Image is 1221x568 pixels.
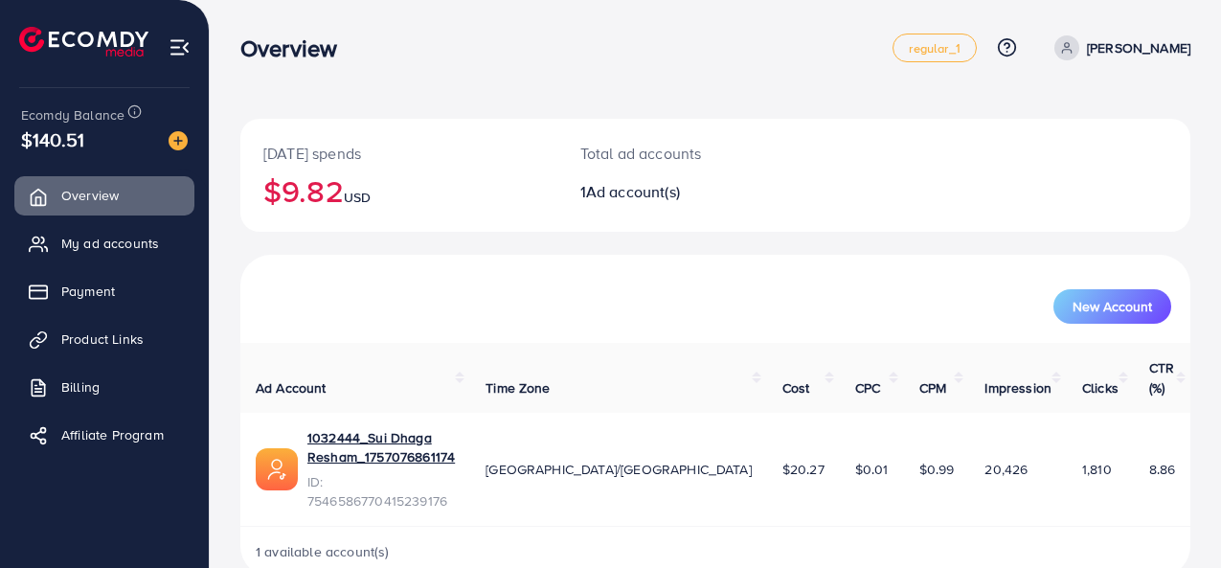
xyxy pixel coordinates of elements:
[61,377,100,397] span: Billing
[61,329,144,349] span: Product Links
[580,183,772,201] h2: 1
[240,34,352,62] h3: Overview
[307,428,455,467] a: 1032444_Sui Dhaga Resham_1757076861174
[19,27,148,57] img: logo
[1053,289,1171,324] button: New Account
[486,378,550,398] span: Time Zone
[586,181,680,202] span: Ad account(s)
[169,131,188,150] img: image
[580,142,772,165] p: Total ad accounts
[169,36,191,58] img: menu
[263,142,534,165] p: [DATE] spends
[263,172,534,209] h2: $9.82
[14,416,194,454] a: Affiliate Program
[984,460,1028,479] span: 20,426
[855,378,880,398] span: CPC
[1087,36,1190,59] p: [PERSON_NAME]
[256,378,327,398] span: Ad Account
[14,368,194,406] a: Billing
[919,378,946,398] span: CPM
[893,34,976,62] a: regular_1
[1149,358,1174,397] span: CTR (%)
[909,42,960,55] span: regular_1
[21,105,124,125] span: Ecomdy Balance
[256,448,298,490] img: ic-ads-acc.e4c84228.svg
[61,425,164,444] span: Affiliate Program
[486,460,752,479] span: [GEOGRAPHIC_DATA]/[GEOGRAPHIC_DATA]
[256,542,390,561] span: 1 available account(s)
[1047,35,1190,60] a: [PERSON_NAME]
[307,472,455,511] span: ID: 7546586770415239176
[919,460,955,479] span: $0.99
[21,125,84,153] span: $140.51
[14,176,194,215] a: Overview
[61,282,115,301] span: Payment
[855,460,889,479] span: $0.01
[344,188,371,207] span: USD
[61,234,159,253] span: My ad accounts
[14,272,194,310] a: Payment
[1073,300,1152,313] span: New Account
[14,320,194,358] a: Product Links
[984,378,1051,398] span: Impression
[1082,460,1112,479] span: 1,810
[782,460,825,479] span: $20.27
[782,378,810,398] span: Cost
[1149,460,1176,479] span: 8.86
[61,186,119,205] span: Overview
[14,224,194,262] a: My ad accounts
[1082,378,1119,398] span: Clicks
